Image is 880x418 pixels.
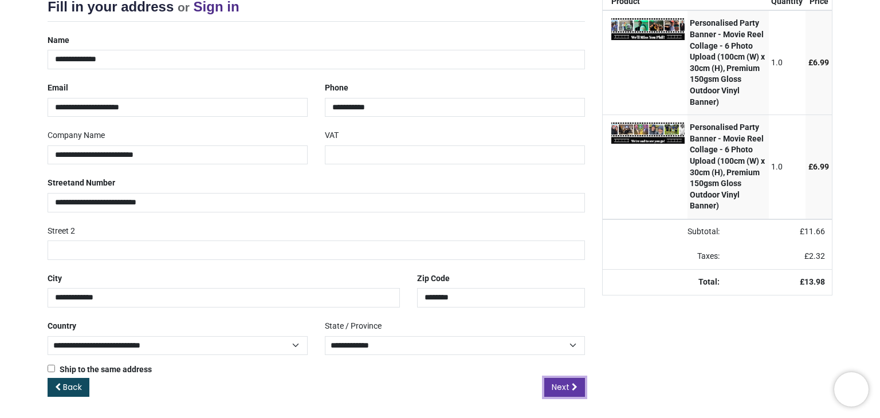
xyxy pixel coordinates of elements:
[809,251,825,261] span: 2.32
[800,277,825,286] strong: £
[813,58,829,67] span: 6.99
[808,162,829,171] span: £
[48,317,76,336] label: Country
[611,18,685,40] img: R8EL6YNvzh2KQAAAABJRU5ErkJggg==
[63,381,82,393] span: Back
[48,222,75,241] label: Street 2
[804,277,825,286] span: 13.98
[544,378,585,397] a: Next
[813,162,829,171] span: 6.99
[48,364,152,376] label: Ship to the same address
[808,58,829,67] span: £
[771,57,803,69] div: 1.0
[690,123,765,210] strong: Personalised Party Banner - Movie Reel Collage - 6 Photo Upload (100cm (W) x 30cm (H), Premium 15...
[603,244,726,269] td: Taxes:
[690,18,765,106] strong: Personalised Party Banner - Movie Reel Collage - 6 Photo Upload (100cm (W) x 30cm (H), Premium 15...
[48,31,69,50] label: Name
[325,126,339,145] label: VAT
[178,1,190,14] small: or
[611,122,685,144] img: AAeDXu8As0gSAAAAAElFTkSuQmCC
[325,317,382,336] label: State / Province
[48,378,89,397] a: Back
[70,178,115,187] span: and Number
[552,381,569,393] span: Next
[417,269,450,289] label: Zip Code
[48,365,55,372] input: Ship to the same address
[325,78,348,98] label: Phone
[48,78,68,98] label: Email
[698,277,720,286] strong: Total:
[48,126,105,145] label: Company Name
[48,173,115,193] label: Street
[804,227,825,236] span: 11.66
[603,219,726,245] td: Subtotal:
[771,161,803,173] div: 1.0
[804,251,825,261] span: £
[48,269,62,289] label: City
[800,227,825,236] span: £
[834,372,869,407] iframe: Brevo live chat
